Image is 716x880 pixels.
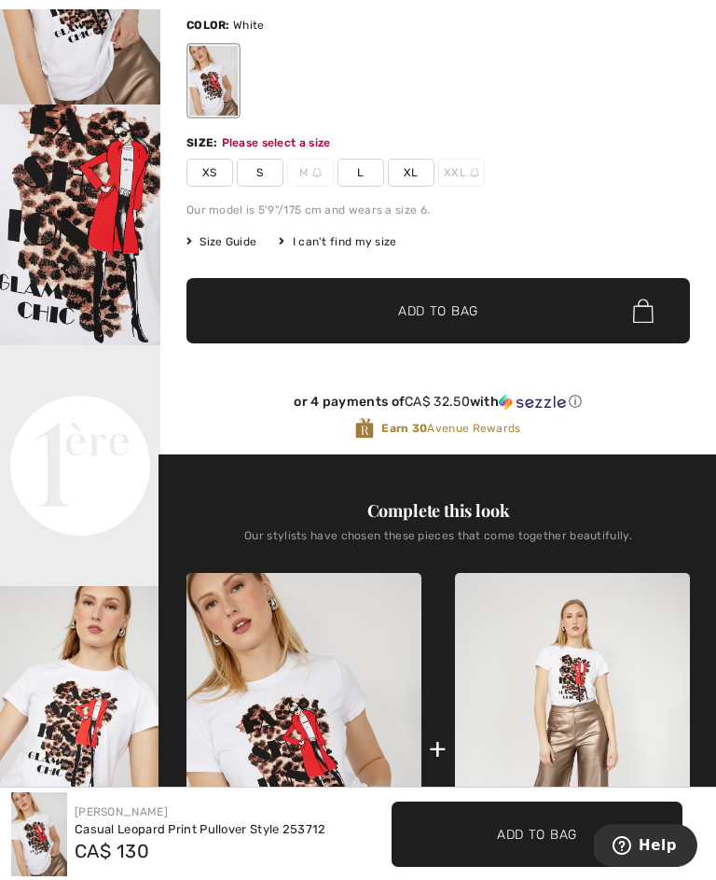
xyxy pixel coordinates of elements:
strong: Earn 30 [381,422,427,435]
span: Add to Bag [398,301,478,321]
span: Add to Bag [497,824,577,844]
span: CA$ 130 [75,840,149,862]
iframe: Opens a widget where you can find more information [594,824,697,871]
img: ring-m.svg [312,168,322,177]
img: Avenue Rewards [355,417,374,440]
span: XL [388,159,434,187]
div: Complete this look [186,499,690,522]
img: Sezzle [499,394,566,411]
div: or 4 payments ofCA$ 32.50withSezzle Click to learn more about Sezzle [186,394,690,417]
img: Casual Leopard Print Pullover Style 253712 [11,792,67,876]
div: I can't find my size [279,233,396,250]
div: Please select a size [222,134,331,151]
button: Add to Bag [392,802,682,867]
div: White [189,46,238,116]
div: Size: [186,134,222,151]
span: CA$ 32.50 [405,394,470,410]
img: Bag.svg [633,299,654,323]
span: L [337,159,384,187]
a: [PERSON_NAME] [75,805,168,818]
div: Our stylists have chosen these pieces that come together beautifully. [186,529,690,557]
div: or 4 payments of with [186,394,690,411]
div: Our model is 5'9"/175 cm and wears a size 6. [186,202,690,218]
span: S [237,159,283,187]
span: Color: [186,19,230,32]
span: XS [186,159,233,187]
button: Add to Bag [186,278,690,343]
span: Size Guide [186,233,256,250]
div: Casual Leopard Print Pullover Style 253712 [75,820,326,839]
span: White [233,19,265,32]
span: XXL [438,159,485,187]
span: Avenue Rewards [381,420,520,437]
div: + [429,728,447,770]
span: M [287,159,334,187]
img: ring-m.svg [470,168,479,177]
